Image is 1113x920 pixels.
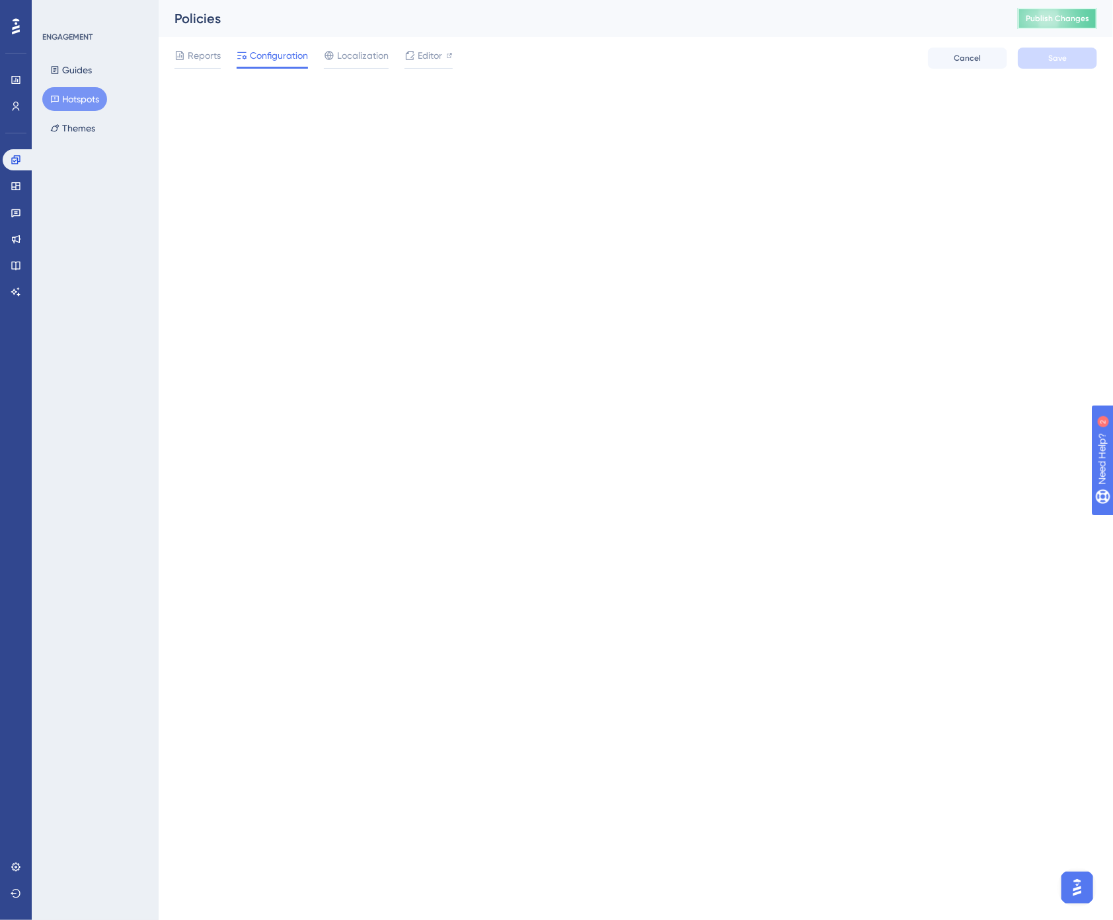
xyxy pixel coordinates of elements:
div: 2 [91,7,95,17]
button: Save [1018,48,1097,69]
span: Editor [418,48,442,63]
span: Reports [188,48,221,63]
button: Themes [42,116,103,140]
span: Configuration [250,48,308,63]
button: Cancel [928,48,1007,69]
span: Publish Changes [1026,13,1089,24]
span: Need Help? [31,3,83,19]
span: Localization [337,48,389,63]
span: Save [1048,53,1067,63]
div: ENGAGEMENT [42,32,93,42]
div: Policies [174,9,985,28]
iframe: UserGuiding AI Assistant Launcher [1057,868,1097,907]
button: Guides [42,58,100,82]
span: Cancel [954,53,981,63]
button: Publish Changes [1018,8,1097,29]
button: Hotspots [42,87,107,111]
